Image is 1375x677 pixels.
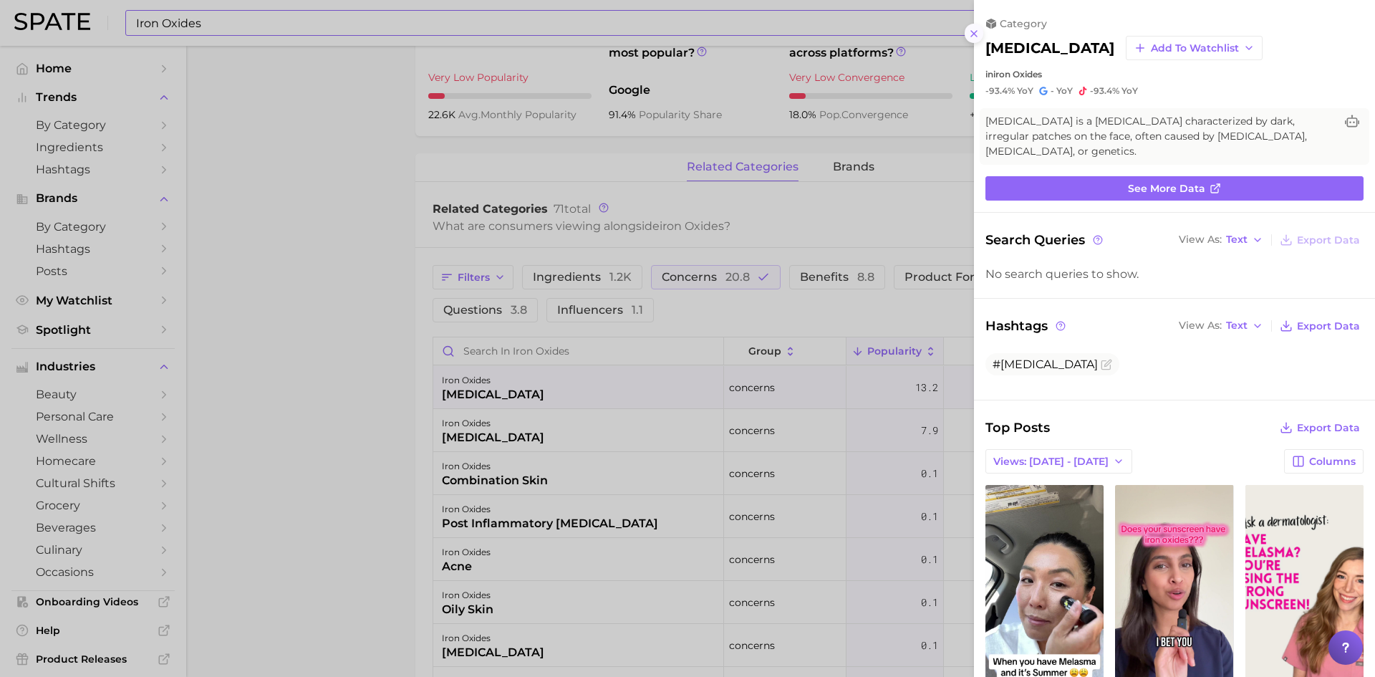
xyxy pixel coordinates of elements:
[1226,322,1248,330] span: Text
[985,418,1050,438] span: Top Posts
[1056,85,1073,97] span: YoY
[1297,234,1360,246] span: Export Data
[1000,17,1047,30] span: category
[1297,422,1360,434] span: Export Data
[993,69,1042,80] span: iron oxides
[985,230,1105,250] span: Search Queries
[993,357,1098,371] span: #[MEDICAL_DATA]
[1126,36,1263,60] button: Add to Watchlist
[985,69,1364,80] div: in
[1090,85,1119,96] span: -93.4%
[1179,322,1222,330] span: View As
[1284,449,1364,474] button: Columns
[985,449,1132,474] button: Views: [DATE] - [DATE]
[1121,85,1138,97] span: YoY
[1179,236,1222,244] span: View As
[1309,456,1356,468] span: Columns
[1128,183,1205,195] span: See more data
[1101,359,1112,370] button: Flag as miscategorized or irrelevant
[985,176,1364,201] a: See more data
[985,316,1068,336] span: Hashtags
[1175,231,1267,249] button: View AsText
[1226,236,1248,244] span: Text
[1297,320,1360,332] span: Export Data
[1017,85,1033,97] span: YoY
[985,267,1364,281] div: No search queries to show.
[1051,85,1054,96] span: -
[985,39,1114,57] h2: [MEDICAL_DATA]
[1175,317,1267,335] button: View AsText
[985,85,1015,96] span: -93.4%
[1151,42,1239,54] span: Add to Watchlist
[993,456,1109,468] span: Views: [DATE] - [DATE]
[1276,418,1364,438] button: Export Data
[985,114,1335,159] span: [MEDICAL_DATA] is a [MEDICAL_DATA] characterized by dark, irregular patches on the face, often ca...
[1276,316,1364,336] button: Export Data
[1276,230,1364,250] button: Export Data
